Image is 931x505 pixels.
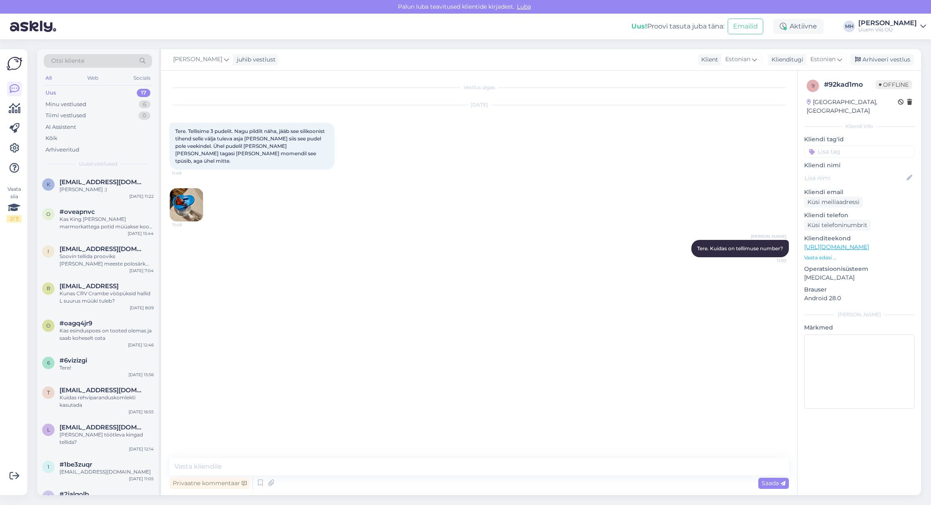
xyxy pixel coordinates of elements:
[129,268,154,274] div: [DATE] 7:04
[807,98,898,115] div: [GEOGRAPHIC_DATA], [GEOGRAPHIC_DATA]
[60,386,145,394] span: tkuuse@gmail.com
[7,56,22,71] img: Askly Logo
[804,294,914,303] p: Android 28.0
[172,222,203,228] span: 11:49
[824,80,876,90] div: # 92kad1mo
[45,111,86,120] div: Tiimi vestlused
[60,245,145,253] span: info@skotten.ee
[47,389,50,396] span: t
[86,73,100,83] div: Web
[514,3,533,10] span: Luba
[137,89,150,97] div: 17
[138,111,150,120] div: 0
[804,220,871,231] div: Küsi telefoninumbrit
[804,197,863,208] div: Küsi meiliaadressi
[129,372,154,378] div: [DATE] 15:56
[768,55,803,64] div: Klienditugi
[51,57,84,65] span: Otsi kliente
[858,20,917,26] div: [PERSON_NAME]
[804,188,914,197] p: Kliendi email
[60,327,154,342] div: Kas esinduspoes on tooted olemas ja saab koheselt osta
[128,342,154,348] div: [DATE] 12:46
[804,161,914,170] p: Kliendi nimi
[47,360,50,366] span: 6
[60,424,145,431] span: londiste26@gmail.com
[804,243,869,251] a: [URL][DOMAIN_NAME]
[804,323,914,332] p: Märkmed
[631,22,647,30] b: Uus!
[773,19,824,34] div: Aktiivne
[60,461,92,468] span: #1be3zuqr
[804,234,914,243] p: Klienditeekond
[48,248,49,254] span: i
[170,188,203,221] img: Attachment
[804,135,914,144] p: Kliendi tag'id
[876,80,912,89] span: Offline
[858,20,926,33] a: [PERSON_NAME]Uuem Viis OÜ
[45,123,76,131] div: AI Assistent
[804,311,914,318] div: [PERSON_NAME]
[48,464,49,470] span: 1
[233,55,276,64] div: juhib vestlust
[804,273,914,282] p: [MEDICAL_DATA]
[129,446,154,452] div: [DATE] 12:14
[44,73,53,83] div: All
[812,83,814,89] span: 9
[46,322,50,329] span: o
[60,290,154,305] div: Kunas CRV Crambe vööpüksid hallid L suurus müüki tuleb?
[45,89,56,97] div: Uus
[45,134,57,142] div: Kõik
[698,55,718,64] div: Klient
[60,208,95,216] span: #oveapnvc
[843,21,855,32] div: MH
[804,123,914,130] div: Kliendi info
[130,305,154,311] div: [DATE] 8:09
[60,364,154,372] div: Tere!
[728,19,763,34] button: Emailid
[175,128,326,164] span: Tere. Tellisime 3 pudelit. Nagu pildilt näha, jääb see silikoonist tihend selle välja tuleva asja...
[60,282,119,290] span: raimpz0@gmail.gom
[139,100,150,109] div: 6
[47,285,50,292] span: r
[60,253,154,268] div: Soovin tellida prooviks [PERSON_NAME] meeste polosärk 203 must. M - 2tk. L - 2 tk. XL - 2 tk. Tar...
[173,55,222,64] span: [PERSON_NAME]
[60,491,89,498] span: #2jalgolb
[810,55,836,64] span: Estonian
[169,84,789,91] div: Vestlus algas
[805,173,905,183] input: Lisa nimi
[60,178,145,186] span: kerlyn.meltsov@gmail.com
[60,394,154,409] div: Kuidas rehviparanduskomlekti kasutada
[7,215,21,223] div: 2 / 3
[697,245,783,251] span: Tere. Kuidas on tellimuse number?
[129,409,154,415] div: [DATE] 16:55
[631,21,724,31] div: Proovi tasuta juba täna:
[804,265,914,273] p: Operatsioonisüsteem
[60,468,154,476] div: [EMAIL_ADDRESS][DOMAIN_NAME]
[47,493,50,500] span: 2
[128,230,154,237] div: [DATE] 15:44
[129,193,154,199] div: [DATE] 11:22
[47,181,50,187] span: k
[129,476,154,482] div: [DATE] 11:05
[79,160,117,168] span: Uued vestlused
[60,431,154,446] div: [PERSON_NAME] töötleva kingad tellida?
[755,258,786,264] span: 11:50
[60,186,154,193] div: [PERSON_NAME] :)
[804,211,914,220] p: Kliendi telefon
[46,211,50,217] span: o
[60,216,154,230] div: Kas King [PERSON_NAME] marmorkattega potid müüakse koos kaanega?
[850,54,914,65] div: Arhiveeri vestlus
[7,185,21,223] div: Vaata siia
[751,233,786,239] span: [PERSON_NAME]
[60,320,92,327] span: #oagq4jr9
[169,101,789,109] div: [DATE]
[45,146,79,154] div: Arhiveeritud
[45,100,86,109] div: Minu vestlused
[725,55,750,64] span: Estonian
[60,357,87,364] span: #6vizizgi
[172,170,203,176] span: 11:49
[169,478,250,489] div: Privaatne kommentaar
[858,26,917,33] div: Uuem Viis OÜ
[804,145,914,158] input: Lisa tag
[762,479,786,487] span: Saada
